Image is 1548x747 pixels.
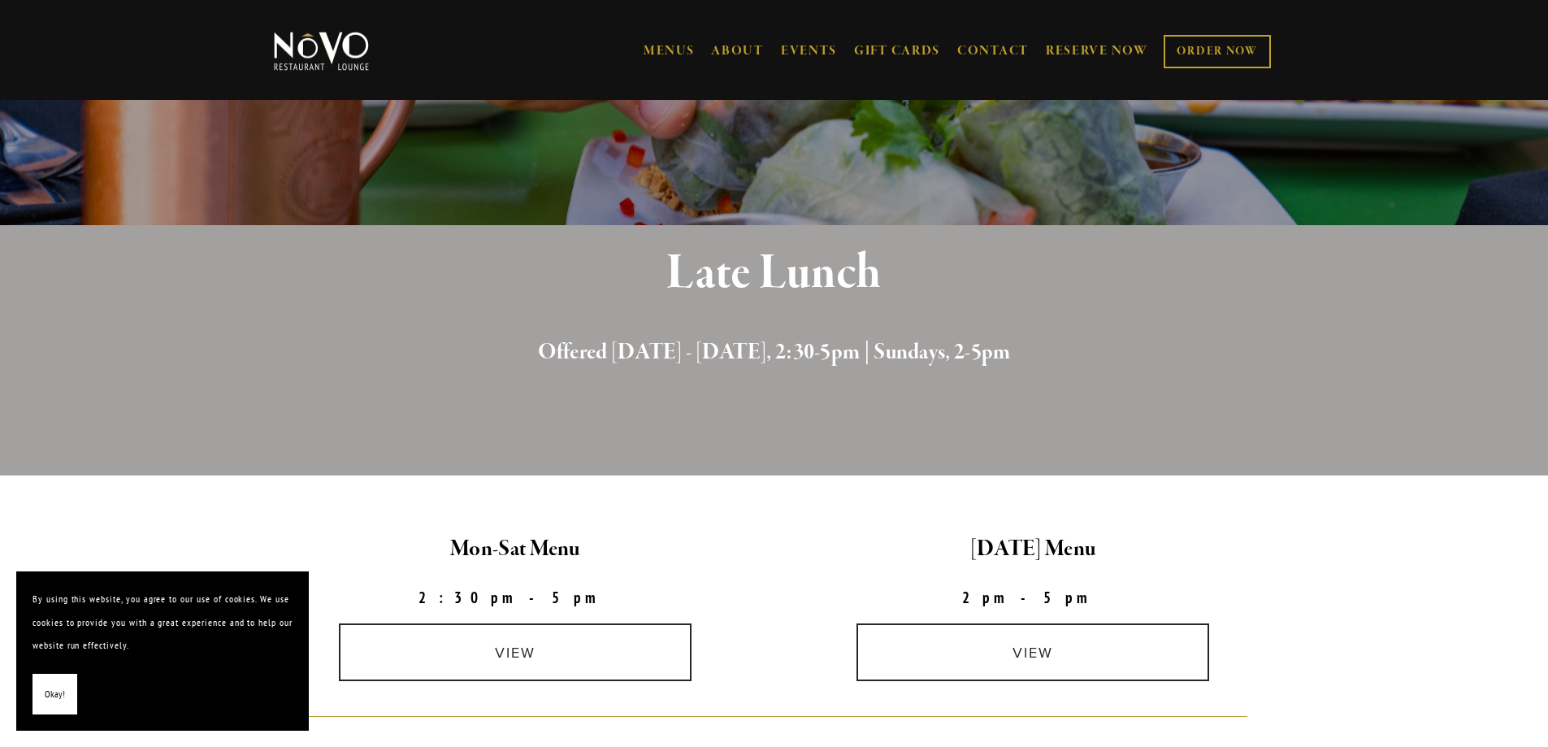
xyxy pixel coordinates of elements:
h2: [DATE] Menu [788,532,1278,567]
button: Okay! [33,674,77,715]
a: view [339,623,692,681]
p: By using this website, you agree to our use of cookies. We use cookies to provide you with a grea... [33,588,293,658]
img: Novo Restaurant &amp; Lounge [271,31,372,72]
a: MENUS [644,43,695,59]
h1: Late Lunch [301,247,1248,300]
a: ABOUT [711,43,764,59]
a: EVENTS [781,43,837,59]
a: ORDER NOW [1164,35,1270,68]
section: Cookie banner [16,571,309,731]
h2: Offered [DATE] - [DATE], 2:30-5pm | Sundays, 2-5pm [301,336,1248,370]
span: Okay! [45,683,65,706]
strong: 2:30pm-5pm [418,588,612,607]
a: GIFT CARDS [854,36,940,67]
a: view [856,623,1209,681]
a: RESERVE NOW [1046,36,1148,67]
strong: 2pm-5pm [962,588,1104,607]
a: CONTACT [957,36,1029,67]
h2: Mon-Sat Menu [271,532,761,567]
